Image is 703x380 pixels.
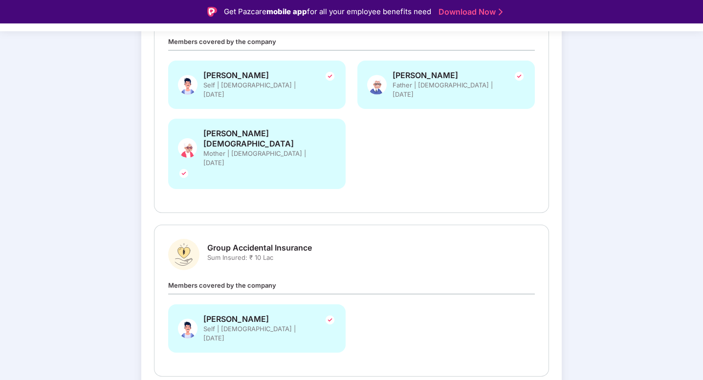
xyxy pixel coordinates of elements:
[439,7,500,17] a: Download Now
[203,70,311,81] span: [PERSON_NAME]
[203,324,311,343] span: Self | [DEMOGRAPHIC_DATA] | [DATE]
[393,81,500,99] span: Father | [DEMOGRAPHIC_DATA] | [DATE]
[203,81,311,99] span: Self | [DEMOGRAPHIC_DATA] | [DATE]
[207,253,312,262] span: Sum Insured: ₹ 10 Lac
[203,149,311,168] span: Mother | [DEMOGRAPHIC_DATA] | [DATE]
[203,128,325,149] span: [PERSON_NAME][DEMOGRAPHIC_DATA]
[324,70,336,82] img: svg+xml;base64,PHN2ZyBpZD0iVGljay0yNHgyNCIgeG1sbnM9Imh0dHA6Ly93d3cudzMub3JnLzIwMDAvc3ZnIiB3aWR0aD...
[207,7,217,17] img: Logo
[203,314,311,324] span: [PERSON_NAME]
[178,314,198,343] img: svg+xml;base64,PHN2ZyBpZD0iU3BvdXNlX01hbGUiIHhtbG5zPSJodHRwOi8vd3d3LnczLm9yZy8yMDAwL3N2ZyIgeG1sbn...
[499,7,503,17] img: Stroke
[168,281,276,289] span: Members covered by the company
[207,243,312,253] span: Group Accidental Insurance
[178,128,198,168] img: svg+xml;base64,PHN2ZyB4bWxucz0iaHR0cDovL3d3dy53My5vcmcvMjAwMC9zdmciIHhtbG5zOnhsaW5rPSJodHRwOi8vd3...
[324,314,336,326] img: svg+xml;base64,PHN2ZyBpZD0iVGljay0yNHgyNCIgeG1sbnM9Imh0dHA6Ly93d3cudzMub3JnLzIwMDAvc3ZnIiB3aWR0aD...
[367,70,387,99] img: svg+xml;base64,PHN2ZyBpZD0iRmF0aGVyX0dyZXkiIHhtbG5zPSJodHRwOi8vd3d3LnczLm9yZy8yMDAwL3N2ZyIgeG1sbn...
[178,70,198,99] img: svg+xml;base64,PHN2ZyBpZD0iU3BvdXNlX01hbGUiIHhtbG5zPSJodHRwOi8vd3d3LnczLm9yZy8yMDAwL3N2ZyIgeG1sbn...
[513,70,525,82] img: svg+xml;base64,PHN2ZyBpZD0iVGljay0yNHgyNCIgeG1sbnM9Imh0dHA6Ly93d3cudzMub3JnLzIwMDAvc3ZnIiB3aWR0aD...
[168,38,276,45] span: Members covered by the company
[168,239,199,270] img: svg+xml;base64,PHN2ZyBpZD0iR3JvdXBfQWNjaWRlbnRhbF9JbnN1cmFuY2UiIGRhdGEtbmFtZT0iR3JvdXAgQWNjaWRlbn...
[393,70,500,81] span: [PERSON_NAME]
[224,6,431,18] div: Get Pazcare for all your employee benefits need
[266,7,307,16] strong: mobile app
[178,168,190,179] img: svg+xml;base64,PHN2ZyBpZD0iVGljay0yNHgyNCIgeG1sbnM9Imh0dHA6Ly93d3cudzMub3JnLzIwMDAvc3ZnIiB3aWR0aD...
